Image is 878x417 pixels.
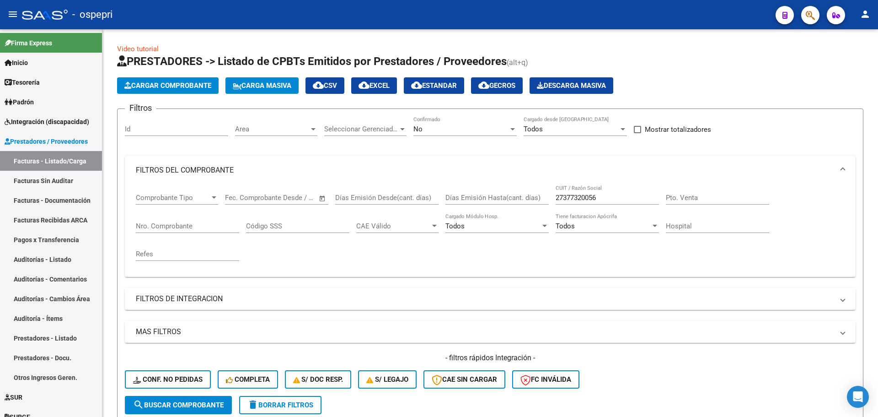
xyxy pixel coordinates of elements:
button: Cargar Comprobante [117,77,219,94]
span: Prestadores / Proveedores [5,136,88,146]
button: EXCEL [351,77,397,94]
span: Firma Express [5,38,52,48]
mat-panel-title: FILTROS DE INTEGRACION [136,294,834,304]
a: Video tutorial [117,45,159,53]
span: Buscar Comprobante [133,401,224,409]
span: Padrón [5,97,34,107]
span: Inicio [5,58,28,68]
span: S/ legajo [366,375,408,384]
span: Carga Masiva [233,81,291,90]
button: Estandar [404,77,464,94]
span: Descarga Masiva [537,81,606,90]
button: CSV [305,77,344,94]
app-download-masive: Descarga masiva de comprobantes (adjuntos) [530,77,613,94]
div: Open Intercom Messenger [847,386,869,408]
h4: - filtros rápidos Integración - [125,353,856,363]
mat-icon: menu [7,9,18,20]
span: Completa [226,375,270,384]
mat-icon: search [133,399,144,410]
button: Gecros [471,77,523,94]
button: Descarga Masiva [530,77,613,94]
span: Estandar [411,81,457,90]
span: - ospepri [72,5,112,25]
div: FILTROS DEL COMPROBANTE [125,185,856,277]
mat-expansion-panel-header: MAS FILTROS [125,321,856,343]
button: Carga Masiva [225,77,299,94]
span: Cargar Comprobante [124,81,211,90]
span: No [413,125,423,133]
span: S/ Doc Resp. [293,375,343,384]
button: S/ Doc Resp. [285,370,352,389]
span: CAE Válido [356,222,430,230]
span: Todos [445,222,465,230]
button: Borrar Filtros [239,396,321,414]
span: Conf. no pedidas [133,375,203,384]
span: CAE SIN CARGAR [432,375,497,384]
mat-icon: cloud_download [411,80,422,91]
button: Buscar Comprobante [125,396,232,414]
span: Todos [524,125,543,133]
input: Fecha inicio [225,194,262,202]
span: Todos [556,222,575,230]
span: Comprobante Tipo [136,194,210,202]
h3: Filtros [125,102,156,114]
input: Fecha fin [270,194,315,202]
button: Conf. no pedidas [125,370,211,389]
span: Borrar Filtros [247,401,313,409]
mat-icon: cloud_download [313,80,324,91]
span: Area [235,125,309,133]
span: PRESTADORES -> Listado de CPBTs Emitidos por Prestadores / Proveedores [117,55,507,68]
button: Open calendar [317,193,328,204]
span: FC Inválida [520,375,571,384]
mat-expansion-panel-header: FILTROS DE INTEGRACION [125,288,856,310]
button: FC Inválida [512,370,579,389]
span: Integración (discapacidad) [5,117,89,127]
span: SUR [5,392,22,402]
mat-panel-title: FILTROS DEL COMPROBANTE [136,165,834,175]
mat-expansion-panel-header: FILTROS DEL COMPROBANTE [125,156,856,185]
span: Gecros [478,81,515,90]
span: CSV [313,81,337,90]
mat-panel-title: MAS FILTROS [136,327,834,337]
span: Tesorería [5,77,40,87]
span: Seleccionar Gerenciador [324,125,398,133]
mat-icon: person [860,9,871,20]
button: Completa [218,370,278,389]
mat-icon: cloud_download [478,80,489,91]
span: Mostrar totalizadores [645,124,711,135]
button: CAE SIN CARGAR [423,370,505,389]
span: EXCEL [359,81,390,90]
span: (alt+q) [507,58,528,67]
mat-icon: cloud_download [359,80,369,91]
mat-icon: delete [247,399,258,410]
button: S/ legajo [358,370,417,389]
